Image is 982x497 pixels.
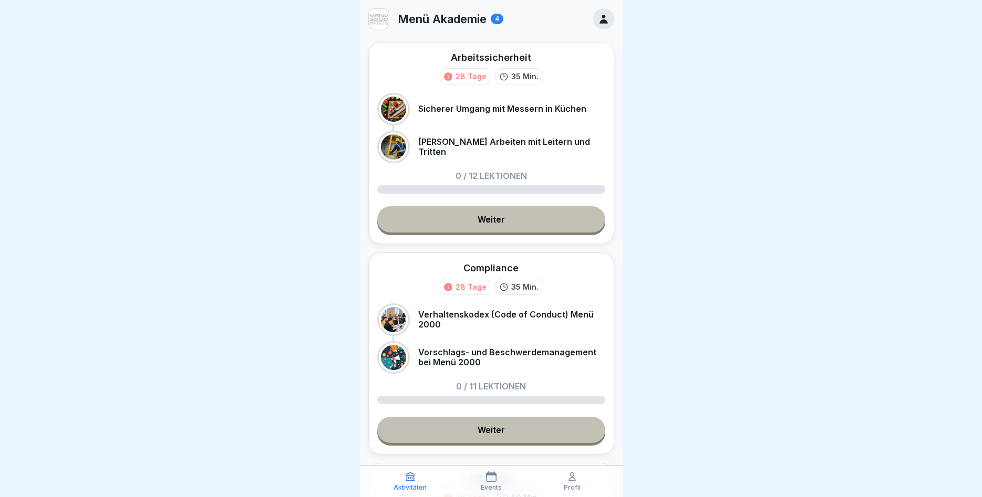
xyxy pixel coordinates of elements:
[564,484,581,491] p: Profil
[511,281,539,292] p: 35 Min.
[418,347,605,367] p: Vorschlags- und Beschwerdemanagement bei Menü 2000
[456,172,527,180] p: 0 / 12 Lektionen
[377,417,605,443] a: Weiter
[418,137,605,157] p: [PERSON_NAME] Arbeiten mit Leitern und Tritten
[418,310,605,330] p: Verhaltenskodex (Code of Conduct) Menü 2000
[511,71,539,82] p: 35 Min.
[451,51,531,64] div: Arbeitssicherheit
[481,484,502,491] p: Events
[398,12,487,26] p: Menü Akademie
[456,71,487,82] div: 28 Tage
[456,382,526,390] p: 0 / 11 Lektionen
[377,206,605,232] a: Weiter
[463,261,519,274] div: Compliance
[418,104,586,114] p: Sicherer Umgang mit Messern in Küchen
[491,14,503,24] div: 4
[394,484,427,491] p: Aktivitäten
[369,9,389,29] img: v3gslzn6hrr8yse5yrk8o2yg.png
[456,281,487,292] div: 28 Tage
